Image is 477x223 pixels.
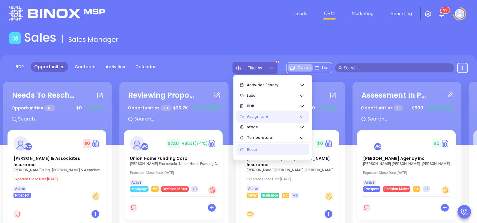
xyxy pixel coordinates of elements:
[357,86,457,130] div: Assessment In ProgressOpportunities 5$500+$350(70%)
[131,186,147,192] span: Mortgage
[364,186,379,192] span: Prospect
[388,8,414,20] a: Reporting
[208,186,217,194] div: Hot
[247,66,262,70] span: Filter by
[262,192,278,199] span: Insurance
[325,139,333,148] img: Quote
[357,130,456,192] a: profileWalter Contreras$0Circle dollar[PERSON_NAME] Agency Inc[PERSON_NAME] [PERSON_NAME]- [PERSO...
[13,155,80,168] span: Moore & Associates Insurance
[248,185,258,192] span: Active
[247,100,299,112] span: BDR
[247,79,299,91] span: Activities Priority
[13,168,103,172] p: Kim King - Moore & Associates Insurance Inc
[11,102,55,114] p: Opportunities
[128,90,194,101] div: Reviewing Proposal
[441,139,450,148] img: Quote
[293,192,297,199] span: +1
[191,105,220,111] span: +$14.7K (55%)
[44,105,55,111] span: 10
[83,139,91,148] span: $ 0
[132,62,160,72] a: Calendar
[441,186,450,194] div: Warm
[134,115,224,123] input: Search...
[424,186,428,192] span: +2
[124,86,224,130] div: Reviewing ProposalOpportunities 10$26.7K+$14.7K(55%)
[248,192,257,199] span: Silver
[15,192,29,199] span: Prospect
[172,103,189,113] span: $ 26.7K
[374,143,382,151] div: Walter Contreras
[325,192,333,201] div: Warm
[71,62,99,72] a: Contacts
[24,143,32,151] div: Walter Contreras
[438,10,445,17] img: iconNotification
[338,66,343,70] span: search
[15,185,25,192] span: Active
[394,105,403,111] span: 5
[247,144,304,156] div: Reset
[160,105,171,111] span: 10
[292,8,310,20] a: Leads
[247,132,299,144] span: Temperature
[130,162,220,166] p: Juan Enamorado - Union Home Funding Corp
[128,102,172,114] p: Opportunities
[130,136,144,151] img: Union Home Funding Corp
[357,130,457,223] div: profileWalter Contreras$0Circle dollar[PERSON_NAME] Agency Inc[PERSON_NAME] [PERSON_NAME]- [PERSO...
[166,139,180,148] span: $ 720
[432,139,441,148] span: $ 0
[322,8,337,20] a: CRM
[193,186,197,192] span: +3
[75,103,83,113] span: $ 0
[7,86,107,130] div: Needs To RescheduleOpportunities 10$0+$0(0%)
[410,103,425,113] span: $ 500
[247,121,299,133] span: Stage
[363,171,453,175] p: Expected Close Date: [DATE]
[414,186,419,192] span: PA
[441,7,450,13] sup: 99
[124,130,223,192] a: profileWalter Contreras$720+$531(74%)Circle dollarUnion Home Funding Corp[PERSON_NAME] Enamorado-...
[85,105,103,111] span: +$0 (0%)
[308,103,316,113] span: $ 0
[318,105,337,111] span: +$0 (0%)
[130,171,220,175] p: Expected Close Date: [DATE]
[68,35,118,44] span: Sales Manager
[426,105,453,111] span: +$350 (70%)
[13,136,28,151] img: Moore & Associates Insurance
[316,139,324,148] span: $ 0
[247,111,299,123] span: Assign to
[152,186,157,192] span: NY
[141,143,148,151] div: Walter Contreras
[208,139,217,148] img: Quote
[91,139,100,148] img: Quote
[361,102,403,114] p: Opportunities
[102,62,129,72] a: Activities
[163,186,187,192] span: Decision Maker
[12,62,28,72] a: BDR
[349,8,376,20] a: Marketing
[130,155,187,161] span: Union Home Funding Corp
[247,168,337,172] p: Sean Coleman - Drushel and Kolakowski Insurance
[7,130,106,198] a: profileWalter Contreras$0Circle dollar[PERSON_NAME] & Associates Insurance[PERSON_NAME] King- [PE...
[367,115,457,123] input: Search...
[131,179,141,186] span: Active
[24,30,56,45] h1: Sales
[443,8,445,12] span: 9
[384,186,409,192] span: Decision Maker
[124,130,224,223] div: profileWalter Contreras$720+$531(74%)Circle dollarUnion Home Funding Corp[PERSON_NAME] Enamorado-...
[13,177,103,181] p: Expected Close Date: [DATE]
[17,115,107,123] input: Search...
[322,65,329,71] span: List
[182,140,208,146] span: +$531 (74%)
[9,6,105,20] img: logo
[361,90,427,101] div: Assessment In Progress
[363,162,453,166] p: Ted Butz - Dreher Agency Inc
[241,130,339,198] a: profileWalter Contreras$0Circle dollar[PERSON_NAME] and [PERSON_NAME] Insurance[PERSON_NAME] [PER...
[241,86,340,130] div: InterviewOpportunities 7$0+$0(0%)
[247,177,337,181] p: Expected Close Date: [DATE]
[91,192,100,201] div: Warm
[297,65,311,71] span: Cards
